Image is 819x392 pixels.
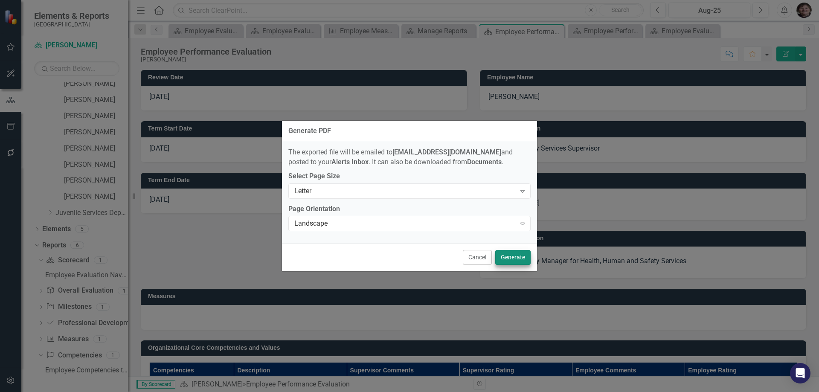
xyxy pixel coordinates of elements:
[294,219,516,229] div: Landscape
[288,127,331,135] div: Generate PDF
[331,158,369,166] strong: Alerts Inbox
[463,250,492,265] button: Cancel
[495,250,531,265] button: Generate
[288,204,531,214] label: Page Orientation
[288,148,513,166] span: The exported file will be emailed to and posted to your . It can also be downloaded from .
[392,148,501,156] strong: [EMAIL_ADDRESS][DOMAIN_NAME]
[288,171,531,181] label: Select Page Size
[790,363,810,383] div: Open Intercom Messenger
[467,158,502,166] strong: Documents
[294,186,516,196] div: Letter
